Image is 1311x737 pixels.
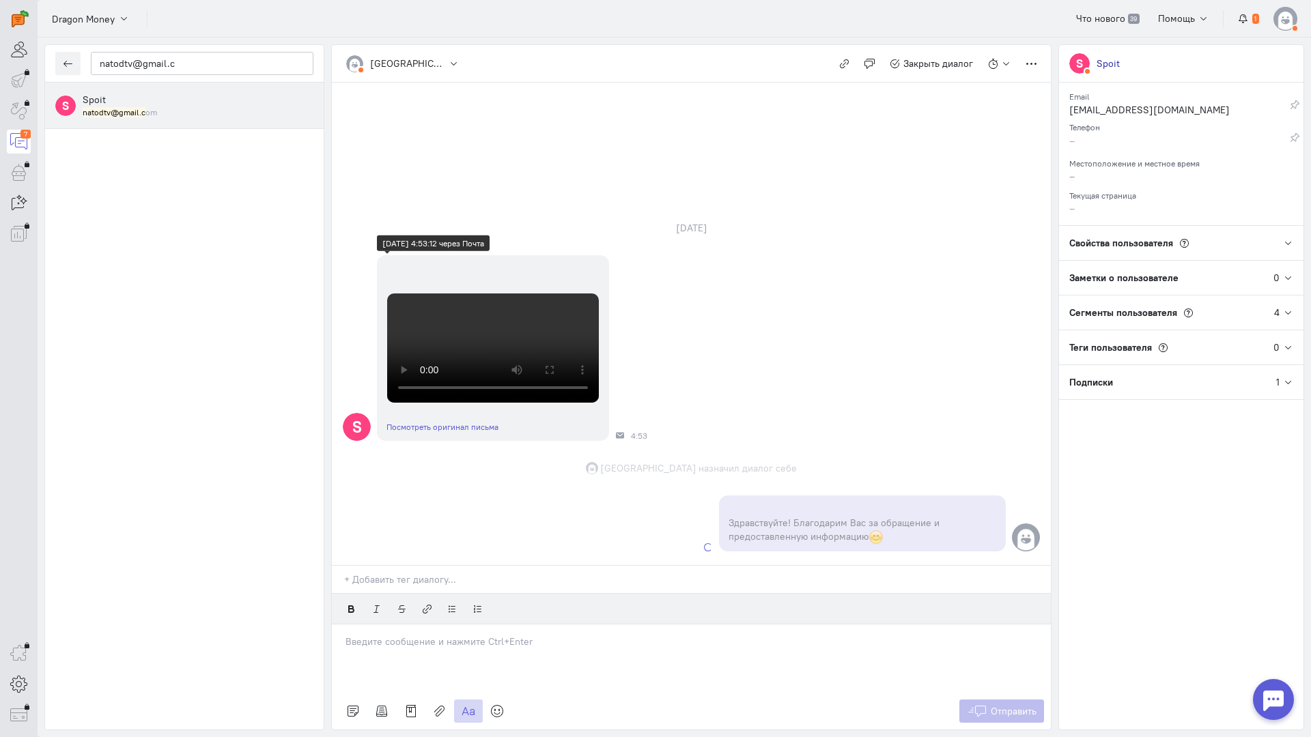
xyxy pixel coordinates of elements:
[382,237,484,248] div: [DATE] 4:53:12 через Почта
[91,52,313,75] input: Поиск по имени, почте, телефону
[699,461,797,475] span: назначил диалог себе
[7,130,31,154] a: 7
[1069,341,1152,353] span: Теги пользователя
[386,422,498,432] a: Посмотреть оригинал письма
[44,6,137,31] button: Dragon Money
[631,431,647,441] span: 4:53
[1069,170,1075,182] span: –
[1069,237,1173,249] span: Свойства пользователя
[1069,202,1075,214] span: –
[1069,119,1100,132] small: Телефон
[1069,306,1177,319] span: Сегменты пользователя
[370,57,445,70] div: [GEOGRAPHIC_DATA]
[1076,56,1083,70] text: S
[1069,88,1089,102] small: Email
[1252,14,1259,25] span: 1
[1069,7,1147,30] a: Что нового 39
[1069,134,1290,151] div: –
[352,416,362,436] text: S
[1097,57,1120,70] div: Spoit
[12,10,29,27] img: carrot-quest.svg
[83,107,145,117] mark: natodtv@gmail.c
[1276,375,1280,389] div: 1
[52,12,115,26] span: Dragon Money
[600,461,696,475] span: [GEOGRAPHIC_DATA]
[1151,7,1217,30] button: Помощь
[1230,7,1267,30] button: 1
[83,93,106,106] span: Spoit
[959,699,1045,723] button: Отправить
[1069,154,1293,169] div: Местоположение и местное время
[339,52,466,75] button: [GEOGRAPHIC_DATA]
[62,98,69,113] text: S
[346,55,363,72] img: default-v4.png
[1128,14,1140,25] span: 39
[1273,7,1297,31] img: default-v4.png
[903,57,973,70] span: Закрыть диалог
[991,705,1037,717] span: Отправить
[20,130,31,139] div: 7
[882,52,981,75] button: Закрыть диалог
[1076,12,1125,25] span: Что нового
[661,218,722,237] div: [DATE]
[1158,12,1195,25] span: Помощь
[83,106,157,118] small: natodtv@gmail.com
[616,431,624,439] div: Почта
[1059,365,1276,399] div: Подписки
[1059,261,1273,295] div: Заметки о пользователе
[1274,306,1280,319] div: 4
[1273,271,1280,285] div: 0
[1273,341,1280,354] div: 0
[1069,186,1293,201] div: Текущая страница
[1069,103,1290,120] div: [EMAIL_ADDRESS][DOMAIN_NAME]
